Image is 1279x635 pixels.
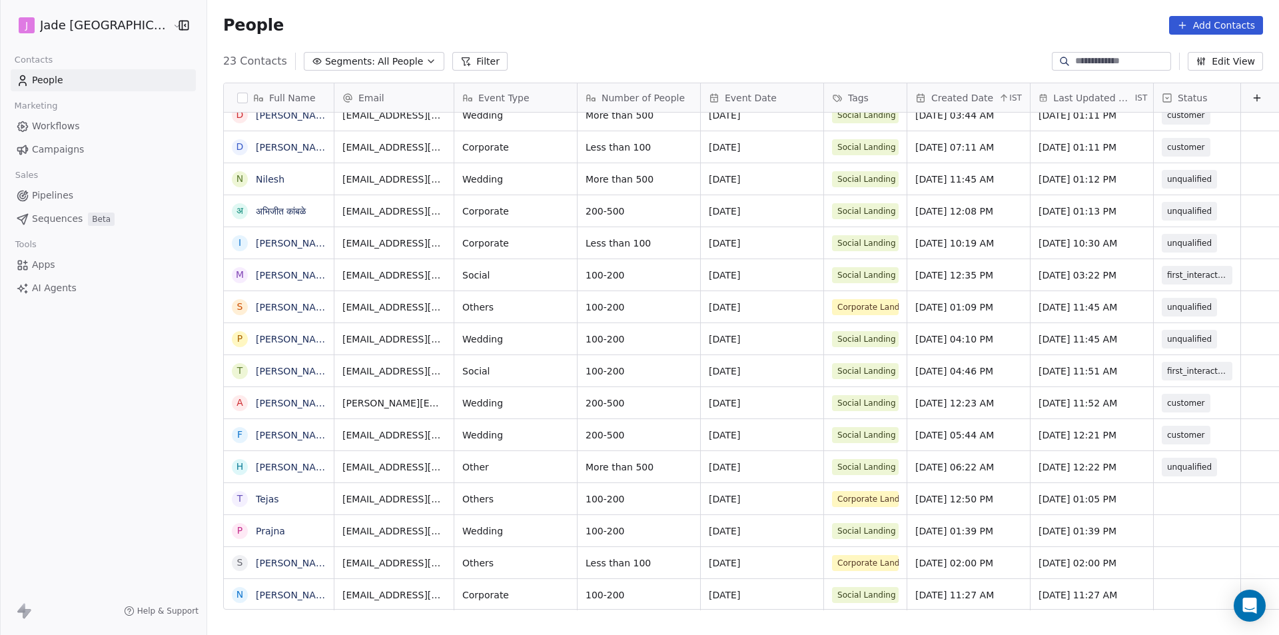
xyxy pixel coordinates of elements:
[342,237,446,250] span: [EMAIL_ADDRESS][DOMAIN_NAME]
[832,299,899,315] span: Corporate Landing Page
[1039,205,1145,218] span: [DATE] 01:13 PM
[342,524,446,538] span: [EMAIL_ADDRESS][DOMAIN_NAME]
[223,53,287,69] span: 23 Contacts
[586,173,692,186] span: More than 500
[236,140,244,154] div: D
[709,301,815,314] span: [DATE]
[342,460,446,474] span: [EMAIL_ADDRESS][DOMAIN_NAME]
[478,91,530,105] span: Event Type
[237,364,243,378] div: T
[358,91,384,105] span: Email
[915,109,1022,122] span: [DATE] 03:44 AM
[1039,364,1145,378] span: [DATE] 11:51 AM
[32,143,84,157] span: Campaigns
[237,524,242,538] div: P
[586,492,692,506] span: 100-200
[709,205,815,218] span: [DATE]
[586,364,692,378] span: 100-200
[236,556,242,570] div: S
[1167,237,1212,250] span: unqualified
[709,237,815,250] span: [DATE]
[236,268,244,282] div: M
[11,139,196,161] a: Campaigns
[256,526,285,536] a: Prajna
[709,173,815,186] span: [DATE]
[586,205,692,218] span: 200-500
[11,69,196,91] a: People
[915,556,1022,570] span: [DATE] 02:00 PM
[1039,556,1145,570] span: [DATE] 02:00 PM
[32,73,63,87] span: People
[454,83,577,112] div: Event Type
[1039,396,1145,410] span: [DATE] 11:52 AM
[725,91,777,105] span: Event Date
[11,277,196,299] a: AI Agents
[586,588,692,602] span: 100-200
[256,174,284,185] a: Nilesh
[224,83,334,112] div: Full Name
[709,460,815,474] span: [DATE]
[1167,269,1227,282] span: first_interaction
[1039,301,1145,314] span: [DATE] 11:45 AM
[269,91,316,105] span: Full Name
[1053,91,1132,105] span: Last Updated Date
[1167,109,1205,122] span: customer
[1154,83,1240,112] div: Status
[586,460,692,474] span: More than 500
[709,428,815,442] span: [DATE]
[256,334,333,344] a: [PERSON_NAME]
[462,173,569,186] span: Wedding
[462,332,569,346] span: Wedding
[832,107,899,123] span: Social Landing Page
[342,269,446,282] span: [EMAIL_ADDRESS][DOMAIN_NAME]
[256,302,333,313] a: [PERSON_NAME]
[915,460,1022,474] span: [DATE] 06:22 AM
[9,165,44,185] span: Sales
[915,332,1022,346] span: [DATE] 04:10 PM
[931,91,993,105] span: Created Date
[1039,269,1145,282] span: [DATE] 03:22 PM
[462,269,569,282] span: Social
[1009,93,1022,103] span: IST
[16,14,164,37] button: JJade [GEOGRAPHIC_DATA]
[32,212,83,226] span: Sequences
[915,301,1022,314] span: [DATE] 01:09 PM
[452,52,508,71] button: Filter
[342,205,446,218] span: [EMAIL_ADDRESS][DOMAIN_NAME]
[137,606,199,616] span: Help & Support
[1135,93,1148,103] span: IST
[462,141,569,154] span: Corporate
[709,524,815,538] span: [DATE]
[832,363,899,379] span: Social Landing Page
[915,588,1022,602] span: [DATE] 11:27 AM
[1167,364,1227,378] span: first_interaction
[915,237,1022,250] span: [DATE] 10:19 AM
[1039,524,1145,538] span: [DATE] 01:39 PM
[342,428,446,442] span: [EMAIL_ADDRESS][DOMAIN_NAME]
[11,254,196,276] a: Apps
[9,96,63,116] span: Marketing
[25,19,28,32] span: J
[462,109,569,122] span: Wedding
[462,588,569,602] span: Corporate
[11,185,196,207] a: Pipelines
[824,83,907,112] div: Tags
[832,587,899,603] span: Social Landing Page
[915,141,1022,154] span: [DATE] 07:11 AM
[462,556,569,570] span: Others
[832,331,899,347] span: Social Landing Page
[342,492,446,506] span: [EMAIL_ADDRESS][DOMAIN_NAME]
[709,109,815,122] span: [DATE]
[586,556,692,570] span: Less than 100
[256,590,333,600] a: [PERSON_NAME]
[586,141,692,154] span: Less than 100
[325,55,375,69] span: Segments:
[334,83,454,112] div: Email
[11,115,196,137] a: Workflows
[915,173,1022,186] span: [DATE] 11:45 AM
[462,237,569,250] span: Corporate
[1169,16,1263,35] button: Add Contacts
[236,396,243,410] div: A
[342,396,446,410] span: [PERSON_NAME][EMAIL_ADDRESS][DOMAIN_NAME]
[586,109,692,122] span: More than 500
